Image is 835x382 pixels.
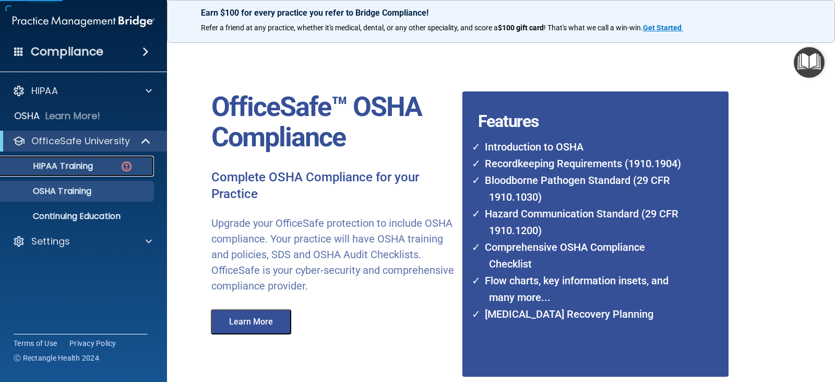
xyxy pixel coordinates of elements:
[13,135,151,147] a: OfficeSafe University
[204,318,302,326] a: Learn More
[479,272,687,306] li: Flow charts, key information insets, and many more...
[794,47,825,78] button: Open Resource Center
[643,24,683,32] a: Get Started
[31,135,130,147] p: OfficeSafe University
[211,169,455,203] p: Complete OSHA Compliance for your Practice
[479,205,687,239] li: Hazard Communication Standard (29 CFR 1910.1200)
[120,160,133,173] img: danger-circle.6113f641.png
[13,11,154,32] img: PMB logo
[7,161,93,171] p: HIPAA Training
[13,85,152,97] a: HIPAA
[14,110,40,122] p: OSHA
[14,338,57,349] a: Terms of Use
[643,24,682,32] strong: Get Started
[31,235,70,248] p: Settings
[211,92,455,153] p: OfficeSafe™ OSHA Compliance
[7,186,91,196] p: OSHA Training
[13,235,152,248] a: Settings
[544,24,643,32] span: ! That's what we call a win-win.
[479,138,687,155] li: Introduction to OSHA
[14,353,99,363] span: Ⓒ Rectangle Health 2024
[479,155,687,172] li: Recordkeeping Requirements (1910.1904)
[201,24,498,32] span: Refer a friend at any practice, whether it's medical, dental, or any other speciality, and score a
[201,8,801,18] p: Earn $100 for every practice you refer to Bridge Compliance!
[479,306,687,322] li: [MEDICAL_DATA] Recovery Planning
[211,309,291,334] button: Learn More
[479,239,687,272] li: Comprehensive OSHA Compliance Checklist
[31,44,103,59] h4: Compliance
[31,85,58,97] p: HIPAA
[45,110,101,122] p: Learn More!
[462,91,701,112] h4: Features
[7,211,149,222] p: Continuing Education
[479,172,687,205] li: Bloodborne Pathogen Standard (29 CFR 1910.1030)
[69,338,116,349] a: Privacy Policy
[211,215,455,294] p: Upgrade your OfficeSafe protection to include OSHA compliance. Your practice will have OSHA train...
[498,24,544,32] strong: $100 gift card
